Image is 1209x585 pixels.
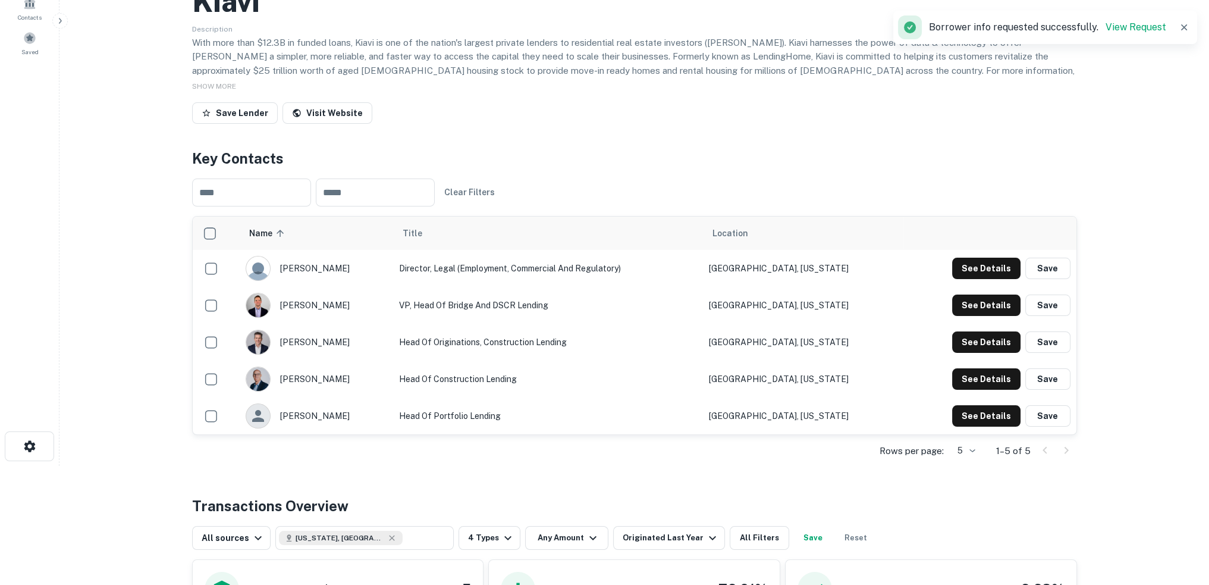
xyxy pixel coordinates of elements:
[296,533,385,543] span: [US_STATE], [GEOGRAPHIC_DATA]
[4,27,56,59] a: Saved
[459,526,520,550] button: 4 Types
[282,102,372,124] a: Visit Website
[21,47,39,57] span: Saved
[193,217,1076,434] div: scrollable content
[393,398,702,434] td: Head of Portfolio Lending
[949,442,977,459] div: 5
[240,217,393,250] th: Name
[703,398,904,434] td: [GEOGRAPHIC_DATA], [US_STATE]
[837,526,875,550] button: Reset
[246,367,270,391] img: 1748211055481
[192,82,236,90] span: SHOW MORE
[246,256,387,281] div: [PERSON_NAME]
[192,526,271,550] button: All sources
[246,293,387,318] div: [PERSON_NAME]
[703,361,904,398] td: [GEOGRAPHIC_DATA], [US_STATE]
[623,531,720,545] div: Originated Last Year
[929,20,1166,35] p: Borrower info requested successfully.
[1025,405,1070,427] button: Save
[202,531,265,545] div: All sources
[703,287,904,324] td: [GEOGRAPHIC_DATA], [US_STATE]
[393,324,702,361] td: Head of originations, Construction Lending
[192,36,1077,92] p: With more than $12.3B in funded loans, Kiavi is one of the nation's largest private lenders to re...
[730,526,789,550] button: All Filters
[1025,295,1070,316] button: Save
[393,361,702,398] td: Head of Construction Lending
[1106,21,1166,33] a: View Request
[613,526,725,550] button: Originated Last Year
[246,256,270,280] img: 9c8pery4andzj6ohjkjp54ma2
[393,250,702,287] td: Director, Legal (Employment, Commercial and Regulatory)
[952,405,1020,427] button: See Details
[18,12,42,22] span: Contacts
[712,226,748,240] span: Location
[246,293,270,317] img: 1706742058033
[192,102,278,124] button: Save Lender
[393,287,702,324] td: VP, Head of Bridge and DSCR Lending
[246,330,270,354] img: 1751902160420
[1150,490,1209,547] iframe: Chat Widget
[393,217,702,250] th: Title
[192,495,348,517] h4: Transactions Overview
[249,226,288,240] span: Name
[703,324,904,361] td: [GEOGRAPHIC_DATA], [US_STATE]
[192,25,233,33] span: Description
[403,226,438,240] span: Title
[794,526,832,550] button: Save your search to get updates of matches that match your search criteria.
[525,526,608,550] button: Any Amount
[952,368,1020,390] button: See Details
[439,182,500,203] button: Clear Filters
[952,258,1020,279] button: See Details
[952,331,1020,353] button: See Details
[880,444,944,458] p: Rows per page:
[246,367,387,392] div: [PERSON_NAME]
[703,217,904,250] th: Location
[1025,331,1070,353] button: Save
[1025,368,1070,390] button: Save
[192,148,1077,169] h4: Key Contacts
[246,403,387,428] div: [PERSON_NAME]
[1025,258,1070,279] button: Save
[703,250,904,287] td: [GEOGRAPHIC_DATA], [US_STATE]
[246,330,387,355] div: [PERSON_NAME]
[952,295,1020,316] button: See Details
[996,444,1031,458] p: 1–5 of 5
